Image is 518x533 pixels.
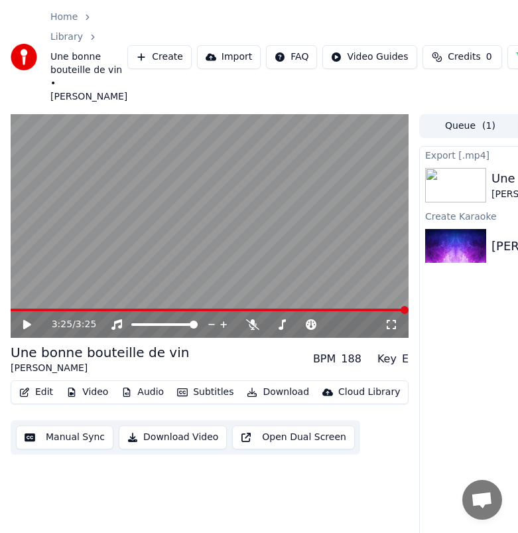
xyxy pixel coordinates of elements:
[462,480,502,520] div: Open chat
[377,351,397,367] div: Key
[119,425,227,449] button: Download Video
[76,318,96,331] span: 3:25
[313,351,336,367] div: BPM
[127,45,192,69] button: Create
[52,318,72,331] span: 3:25
[14,383,58,402] button: Edit
[50,11,78,24] a: Home
[341,351,361,367] div: 188
[422,45,502,69] button: Credits0
[448,50,480,64] span: Credits
[241,383,314,402] button: Download
[61,383,113,402] button: Video
[486,50,492,64] span: 0
[50,11,127,104] nav: breadcrumb
[11,362,189,375] div: [PERSON_NAME]
[402,351,409,367] div: E
[172,383,239,402] button: Subtitles
[232,425,355,449] button: Open Dual Screen
[11,44,37,70] img: youka
[116,383,169,402] button: Audio
[50,31,83,44] a: Library
[52,318,84,331] div: /
[338,386,400,399] div: Cloud Library
[322,45,417,69] button: Video Guides
[50,50,127,104] span: Une bonne bouteille de vin • [PERSON_NAME]
[482,119,495,133] span: ( 1 )
[11,343,189,362] div: Une bonne bouteille de vin
[16,425,113,449] button: Manual Sync
[266,45,317,69] button: FAQ
[197,45,261,69] button: Import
